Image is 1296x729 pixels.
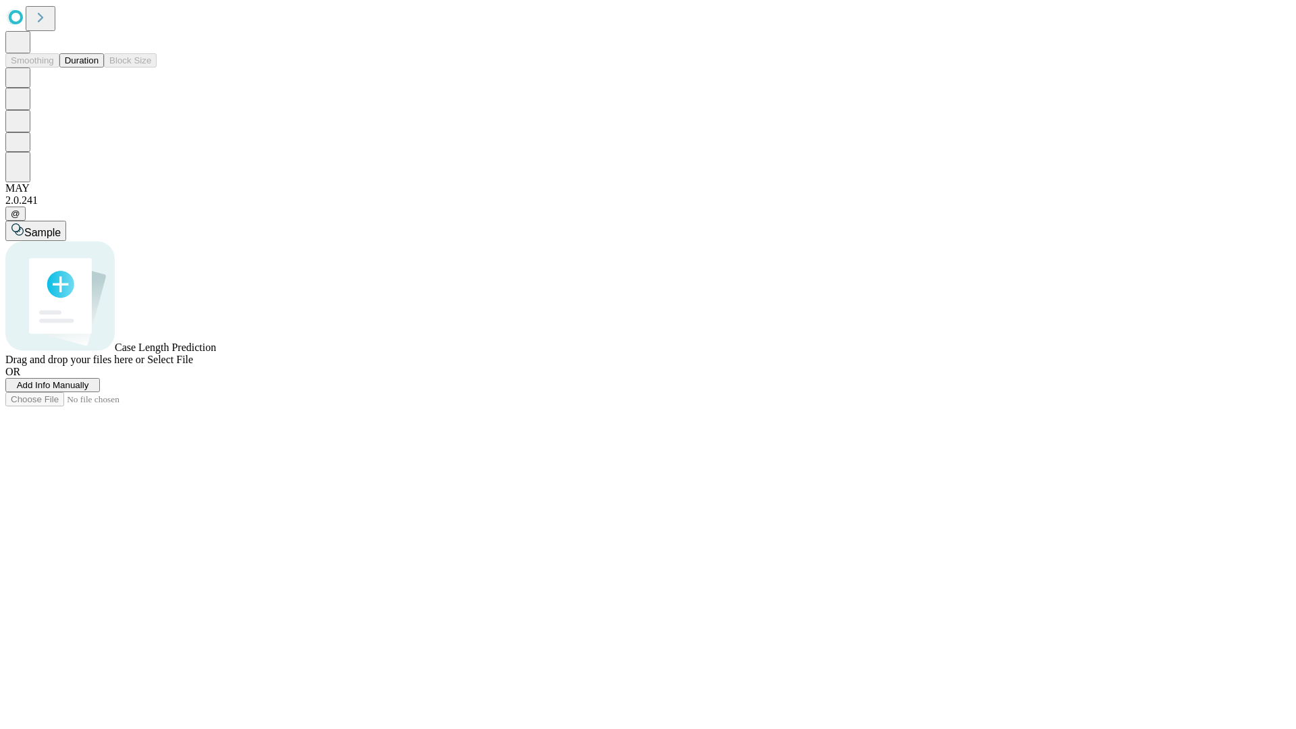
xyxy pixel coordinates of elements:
[5,221,66,241] button: Sample
[147,354,193,365] span: Select File
[11,209,20,219] span: @
[5,354,144,365] span: Drag and drop your files here or
[104,53,157,67] button: Block Size
[5,53,59,67] button: Smoothing
[5,366,20,377] span: OR
[17,380,89,390] span: Add Info Manually
[115,342,216,353] span: Case Length Prediction
[24,227,61,238] span: Sample
[5,378,100,392] button: Add Info Manually
[5,194,1291,207] div: 2.0.241
[5,182,1291,194] div: MAY
[5,207,26,221] button: @
[59,53,104,67] button: Duration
